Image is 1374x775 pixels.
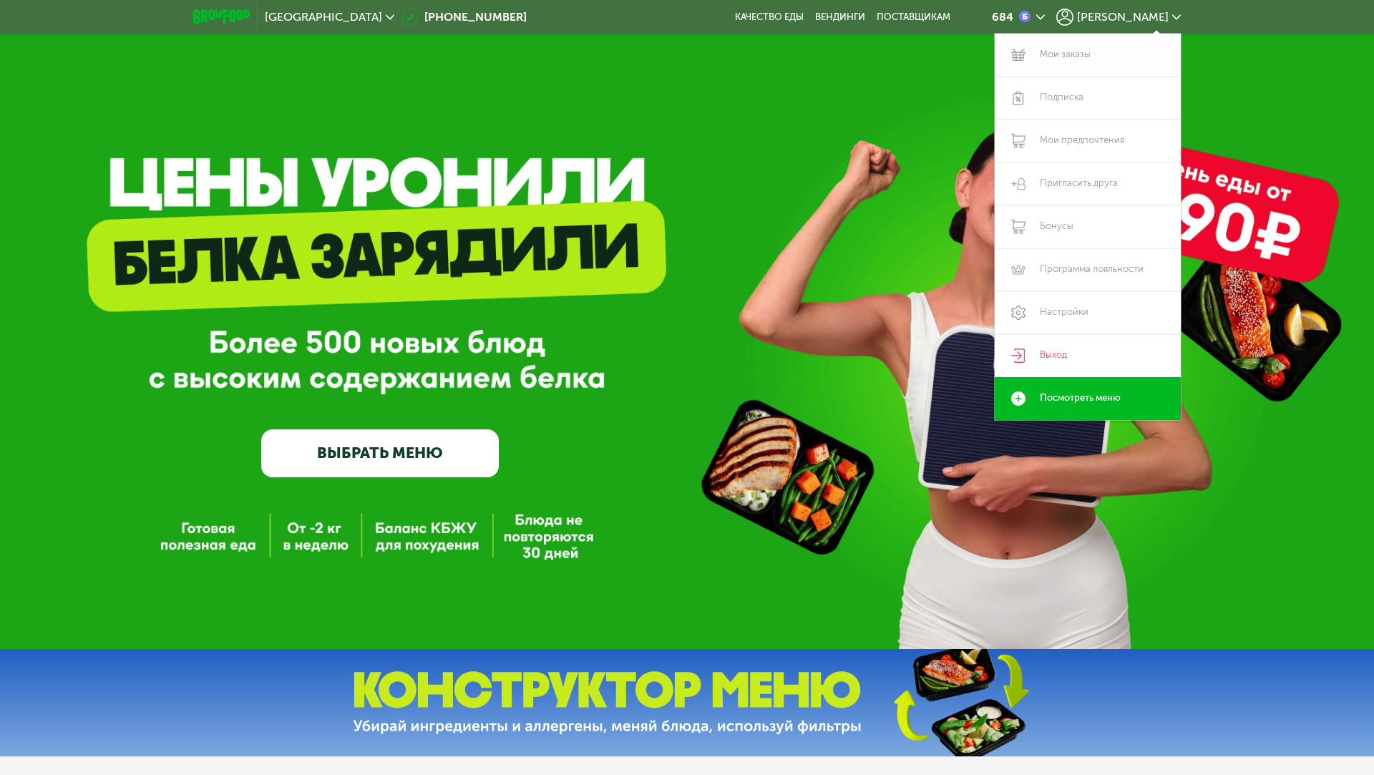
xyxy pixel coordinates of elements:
a: Выход [995,334,1181,377]
a: Вендинги [815,11,865,23]
span: [PERSON_NAME] [1077,11,1169,23]
div: 684 [992,11,1013,23]
a: Подписка [995,77,1181,120]
a: Посмотреть меню [995,377,1181,420]
span: [GEOGRAPHIC_DATA] [265,11,382,23]
a: ВЫБРАТЬ МЕНЮ [261,429,499,477]
a: Качество еды [735,11,804,23]
a: Мои заказы [995,34,1181,77]
a: Бонусы [995,205,1181,248]
a: Мои предпочтения [995,120,1181,162]
div: поставщикам [877,11,950,23]
a: Программа лояльности [995,248,1181,291]
a: Пригласить друга [995,162,1181,205]
a: [PHONE_NUMBER] [401,9,527,26]
a: Настройки [995,291,1181,334]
